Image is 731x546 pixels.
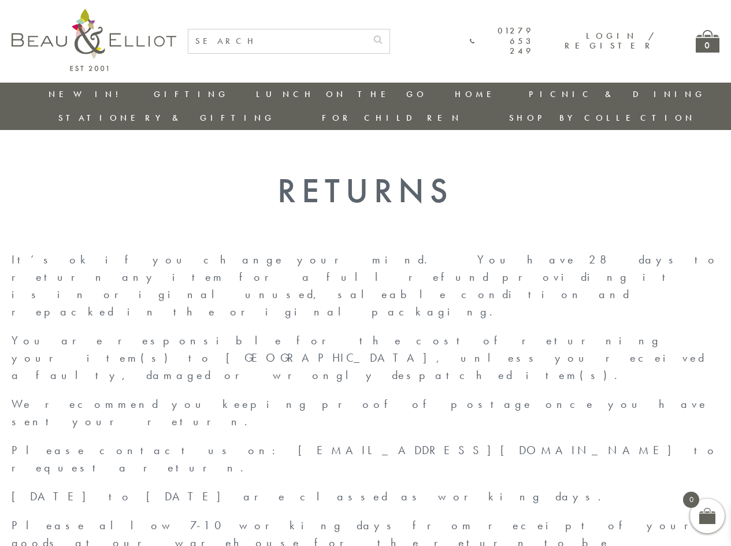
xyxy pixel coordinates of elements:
a: Gifting [154,88,229,100]
a: 01279 653 249 [470,26,534,56]
a: Login / Register [565,30,655,51]
a: 0 [696,30,719,53]
h1: Returns [12,170,719,210]
span: We recommend you keeping proof of postage once you have sent your return. [12,396,707,429]
a: Home [455,88,501,100]
span: It’s ok if you change your mind. You have 28 days to return any item for a full refund providing ... [12,252,719,319]
span: [DATE] to [DATE] are classed as working days. [12,489,611,504]
a: New in! [49,88,126,100]
a: Shop by collection [509,112,696,124]
a: Lunch On The Go [256,88,427,100]
span: Please contact us on: [EMAIL_ADDRESS][DOMAIN_NAME] to request a return. [12,443,718,475]
span: You are responsible for the cost of returning your item(s) to [GEOGRAPHIC_DATA], unless you recei... [12,333,704,382]
a: Stationery & Gifting [58,112,275,124]
a: Picnic & Dining [529,88,706,100]
a: For Children [322,112,462,124]
input: SEARCH [188,29,366,53]
img: logo [12,9,176,71]
span: 0 [683,492,699,508]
